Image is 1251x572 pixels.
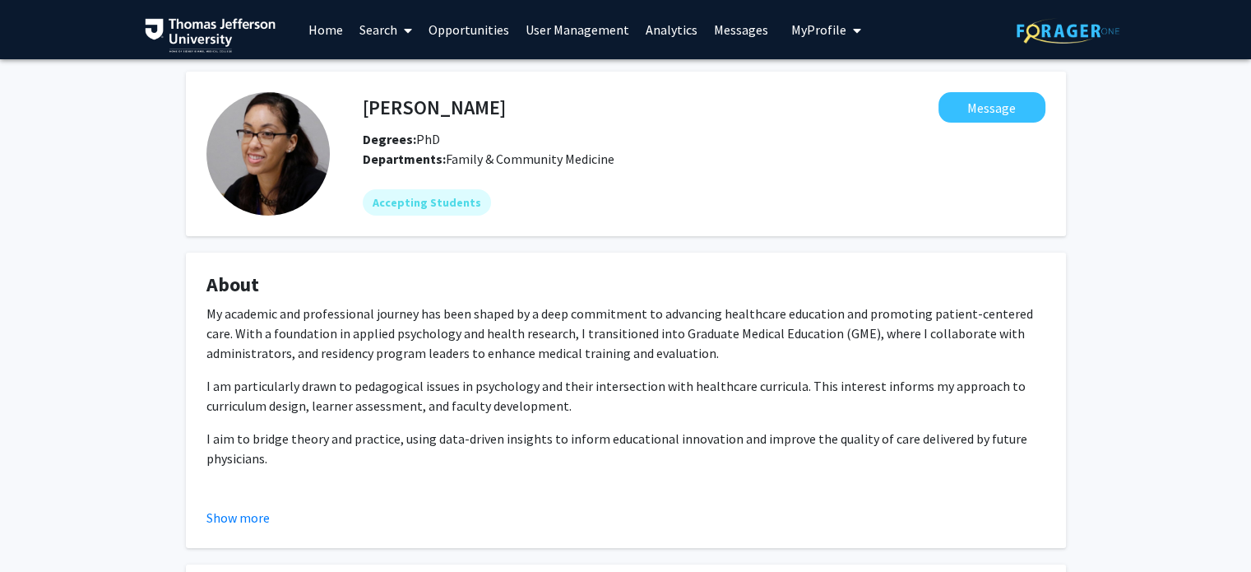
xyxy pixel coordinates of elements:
[351,1,420,58] a: Search
[12,498,70,560] iframe: Chat
[637,1,706,58] a: Analytics
[363,92,506,123] h4: [PERSON_NAME]
[938,92,1045,123] button: Message Karla Felix
[206,304,1045,363] p: My academic and professional journey has been shaped by a deep commitment to advancing healthcare...
[706,1,776,58] a: Messages
[145,18,276,53] img: Thomas Jefferson University Logo
[446,151,614,167] span: Family & Community Medicine
[206,376,1045,416] p: I am particularly drawn to pedagogical issues in psychology and their intersection with healthcar...
[791,21,846,38] span: My Profile
[363,131,416,147] b: Degrees:
[363,189,491,216] mat-chip: Accepting Students
[206,430,1027,467] span: I aim to bridge theory and practice, using data-driven insights to inform educational innovation ...
[517,1,637,58] a: User Management
[1017,18,1119,44] img: ForagerOne Logo
[206,508,270,528] button: Show more
[363,131,440,147] span: PhD
[206,273,1045,297] h4: About
[300,1,351,58] a: Home
[420,1,517,58] a: Opportunities
[363,151,446,167] b: Departments:
[206,92,330,216] img: Profile Picture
